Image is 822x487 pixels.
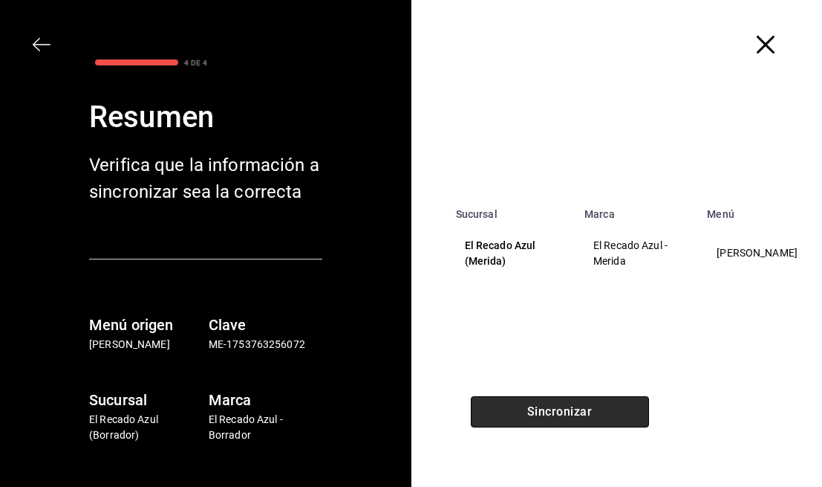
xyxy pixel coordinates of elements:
[575,199,698,220] th: Marca
[717,245,797,261] p: [PERSON_NAME]
[89,95,322,140] div: Resumen
[89,313,203,337] h6: Menú origen
[209,412,322,443] p: El Recado Azul - Borrador
[89,388,203,412] h6: Sucursal
[209,337,322,352] p: ME-1753763256072
[465,238,558,269] p: El Recado Azul (Merida)
[593,238,680,269] p: El Recado Azul - Merida
[471,396,649,428] button: Sincronizar
[184,57,207,68] div: 4 DE 4
[89,412,203,443] p: El Recado Azul (Borrador)
[447,199,575,220] th: Sucursal
[209,313,322,337] h6: Clave
[89,152,322,205] div: Verifica que la información a sincronizar sea la correcta
[698,199,822,220] th: Menú
[209,388,322,412] h6: Marca
[89,337,203,352] p: [PERSON_NAME]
